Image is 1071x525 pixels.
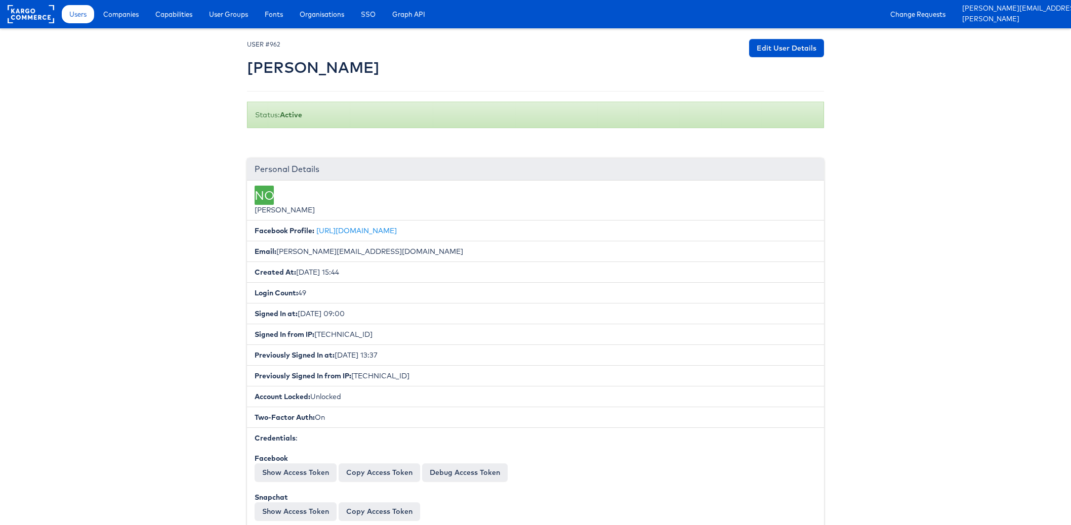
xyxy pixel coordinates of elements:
[247,261,824,283] li: [DATE] 15:44
[103,9,139,19] span: Companies
[255,309,298,318] b: Signed In at:
[422,463,508,482] a: Debug Access Token
[255,493,288,502] b: Snapchat
[247,181,824,221] li: [PERSON_NAME]
[255,226,314,235] b: Facebook Profile:
[247,282,824,303] li: 49
[255,330,314,339] b: Signed In from IP:
[392,9,425,19] span: Graph API
[247,158,824,181] div: Personal Details
[247,324,824,345] li: [TECHNICAL_ID]
[265,9,283,19] span: Fonts
[255,433,296,443] b: Credentials
[247,344,824,366] li: [DATE] 13:37
[255,502,337,520] button: Show Access Token
[280,110,302,119] b: Active
[247,241,824,262] li: [PERSON_NAME][EMAIL_ADDRESS][DOMAIN_NAME]
[255,247,276,256] b: Email:
[247,102,824,128] div: Status:
[255,463,337,482] button: Show Access Token
[300,9,344,19] span: Organisations
[255,413,315,422] b: Two-Factor Auth:
[69,9,87,19] span: Users
[749,39,824,57] a: Edit User Details
[255,454,288,463] b: Facebook
[962,4,1063,14] a: [PERSON_NAME][EMAIL_ADDRESS][DOMAIN_NAME]
[353,5,383,23] a: SSO
[962,14,1063,25] a: [PERSON_NAME]
[257,5,291,23] a: Fonts
[361,9,376,19] span: SSO
[255,186,274,205] div: NO
[96,5,146,23] a: Companies
[247,40,280,48] small: USER #962
[883,5,953,23] a: Change Requests
[247,303,824,324] li: [DATE] 09:00
[247,386,824,407] li: Unlocked
[148,5,200,23] a: Capabilities
[62,5,94,23] a: Users
[255,351,335,360] b: Previously Signed In at:
[201,5,256,23] a: User Groups
[385,5,433,23] a: Graph API
[255,371,351,380] b: Previously Signed In from IP:
[255,288,298,297] b: Login Count:
[155,9,192,19] span: Capabilities
[292,5,352,23] a: Organisations
[247,407,824,428] li: On
[339,502,420,520] button: Copy Access Token
[255,268,296,277] b: Created At:
[316,226,397,235] a: [URL][DOMAIN_NAME]
[247,365,824,386] li: [TECHNICAL_ID]
[209,9,248,19] span: User Groups
[255,392,310,401] b: Account Locked:
[247,59,380,76] h2: [PERSON_NAME]
[339,463,420,482] button: Copy Access Token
